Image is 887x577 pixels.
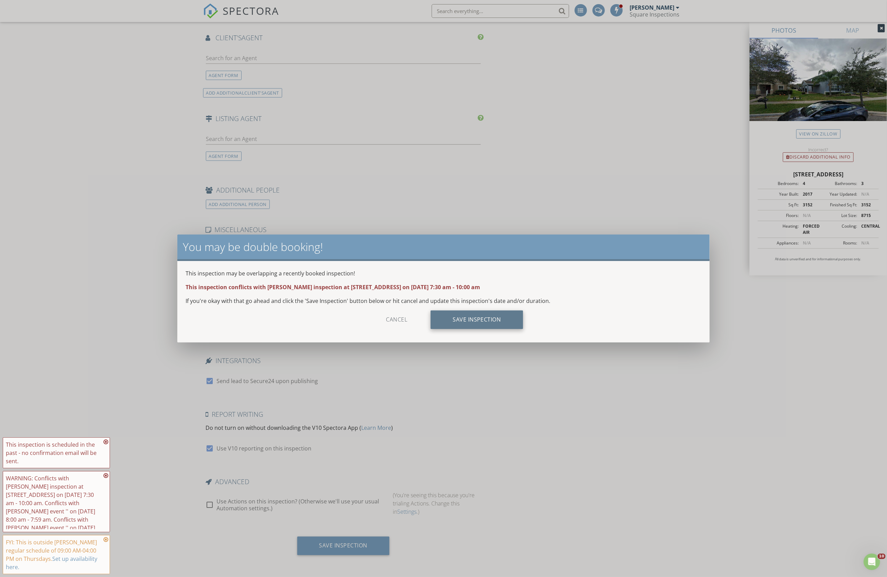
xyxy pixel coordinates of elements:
[864,554,880,570] iframe: Intercom live chat
[186,283,480,291] strong: This inspection conflicts with [PERSON_NAME] inspection at [STREET_ADDRESS] on [DATE] 7:30 am - 1...
[878,554,886,559] span: 10
[186,297,701,305] p: If you're okay with that go ahead and click the 'Save Inspection' button below or hit cancel and ...
[6,538,101,571] div: FYI: This is outside [PERSON_NAME] regular schedule of 09:00 AM-04:00 PM on Thursdays.
[364,311,429,329] div: Cancel
[183,240,704,254] h2: You may be double booking!
[186,269,701,277] p: This inspection may be overlapping a recently booked inspection!
[6,474,101,540] div: WARNING: Conflicts with [PERSON_NAME] inspection at [STREET_ADDRESS] on [DATE] 7:30 am - 10:00 am...
[6,440,101,465] div: This inspection is scheduled in the past - no confirmation email will be sent.
[431,311,523,329] div: Save Inspection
